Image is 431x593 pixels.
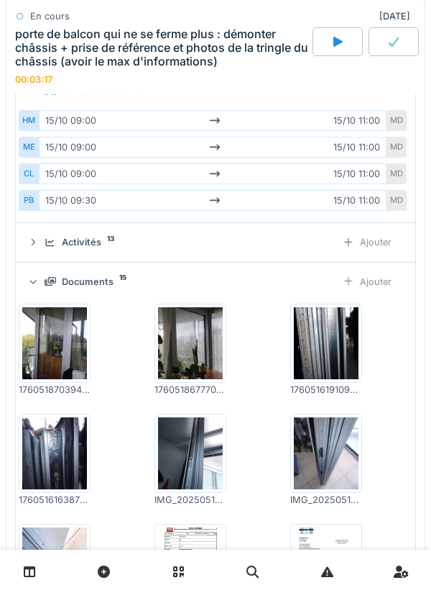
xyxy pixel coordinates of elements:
div: Documents [62,275,113,289]
div: 17605187039496663456838131969732.jpg [19,383,91,397]
img: khvzbo9bg0uptn7jpz1y5d9ax4w1 [294,417,358,489]
div: 00:03:17 [15,74,52,85]
div: 15/10 09:00 15/10 11:00 [39,110,386,131]
img: p56mxoedwu89n6dzpdrl6tf9c9dd [158,307,223,379]
summary: Activités13Ajouter [22,229,409,255]
div: PB [19,190,39,211]
div: 17605161910992441268332254468446.jpg [290,383,362,397]
img: wkgre7xan97b4r34wz75fhl4texv [294,307,358,379]
div: IMG_20250512_112858_351.jpg [154,493,226,507]
div: IMG_20250512_112851_017.jpg [290,493,362,507]
div: 17605161638764897202637670449301.jpg [19,493,91,507]
div: ME [19,137,39,158]
img: 4raypxked3ywvr9mi32c15nfaa4g [158,417,223,489]
div: [DATE] [379,9,416,23]
div: 15/10 09:30 15/10 11:00 [39,190,386,211]
div: En cours [30,9,70,23]
div: Activités [62,235,101,249]
div: Ajouter [330,229,404,255]
div: 17605186777098711061576203098035.jpg [154,383,226,397]
div: MD [386,110,407,131]
div: CL [19,163,39,184]
div: 15/10 09:00 15/10 11:00 [39,163,386,184]
div: porte de balcon qui ne se ferme plus : démonter châssis + prise de référence et photos de la trin... [15,27,310,68]
img: q180nzz7v1flnjq932mkv5i6jtrh [22,307,87,379]
div: MD [386,163,407,184]
summary: Documents15Ajouter [22,268,409,295]
div: MD [386,190,407,211]
img: 38d8f3858hi7voprfn51llso7stq [22,417,87,489]
div: HM [19,110,39,131]
div: MD [386,137,407,158]
div: Ajouter [330,268,404,295]
div: 15/10 09:00 15/10 11:00 [39,137,386,158]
